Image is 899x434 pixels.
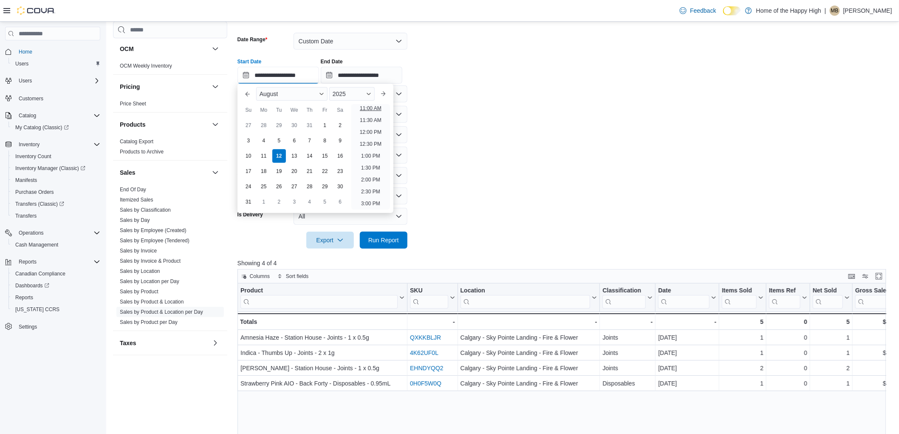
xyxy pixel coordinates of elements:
[15,139,43,150] button: Inventory
[602,363,653,373] div: Joints
[12,187,57,197] a: Purchase Orders
[12,211,100,221] span: Transfers
[303,119,317,132] div: day-31
[120,237,189,244] span: Sales by Employee (Tendered)
[410,365,444,372] a: EHNDYQQ2
[2,110,104,122] button: Catalog
[120,120,146,129] h3: Products
[769,317,807,327] div: 0
[113,61,227,74] div: OCM
[242,103,255,117] div: Su
[257,134,271,148] div: day-4
[288,165,301,178] div: day-20
[5,42,100,355] nav: Complex example
[658,317,716,327] div: -
[19,258,37,265] span: Reports
[120,339,136,347] h3: Taxes
[210,44,221,54] button: OCM
[272,180,286,193] div: day-26
[356,103,385,113] li: 11:00 AM
[2,45,104,58] button: Home
[12,240,62,250] a: Cash Management
[318,195,332,209] div: day-5
[240,348,404,358] div: Indica - Thumbs Up - Joints - 2 x 1g
[12,151,100,162] span: Inventory Count
[351,104,390,210] ul: Time
[242,195,255,209] div: day-31
[855,287,894,295] div: Gross Sales
[874,271,884,281] button: Enter fullscreen
[12,122,100,133] span: My Catalog (Classic)
[830,6,840,16] div: Madyson Baerwald
[12,281,100,291] span: Dashboards
[272,119,286,132] div: day-29
[240,363,404,373] div: [PERSON_NAME] - Station House - Joints - 1 x 0.5g
[8,186,104,198] button: Purchase Orders
[120,207,171,213] a: Sales by Classification
[813,332,850,343] div: 1
[120,187,146,193] a: End Of Day
[120,196,153,203] span: Itemized Sales
[15,93,100,103] span: Customers
[723,6,741,15] input: Dark Mode
[658,332,716,343] div: [DATE]
[237,211,263,218] label: Is Delivery
[368,236,399,244] span: Run Report
[242,134,255,148] div: day-3
[12,304,100,315] span: Washington CCRS
[12,59,32,69] a: Users
[12,281,53,291] a: Dashboards
[19,77,32,84] span: Users
[358,151,384,161] li: 1:00 PM
[242,180,255,193] div: day-24
[257,180,271,193] div: day-25
[813,287,850,309] button: Net Sold
[2,256,104,268] button: Reports
[19,48,32,55] span: Home
[303,134,317,148] div: day-7
[676,2,719,19] a: Feedback
[756,6,821,16] p: Home of the Happy High
[274,271,312,281] button: Sort fields
[8,174,104,186] button: Manifests
[410,380,441,387] a: 0H0F5W0Q
[272,165,286,178] div: day-19
[120,149,164,155] a: Products to Archive
[120,82,140,91] h3: Pricing
[15,282,49,289] span: Dashboards
[396,111,402,118] button: Open list of options
[321,67,402,84] input: Press the down key to open a popover containing a calendar.
[722,287,763,309] button: Items Sold
[120,168,209,177] button: Sales
[241,87,254,101] button: Previous Month
[306,232,354,249] button: Export
[318,119,332,132] div: day-1
[356,115,385,125] li: 11:30 AM
[242,165,255,178] div: day-17
[722,332,763,343] div: 1
[334,180,347,193] div: day-30
[311,232,349,249] span: Export
[15,228,47,238] button: Operations
[460,363,597,373] div: Calgary - Sky Pointe Landing - Fire & Flower
[15,213,37,219] span: Transfers
[723,15,724,16] span: Dark Mode
[120,319,178,325] a: Sales by Product per Day
[256,87,328,101] div: Button. Open the month selector. August is currently selected.
[272,149,286,163] div: day-12
[15,177,37,184] span: Manifests
[210,338,221,348] button: Taxes
[813,287,843,295] div: Net Sold
[288,149,301,163] div: day-13
[15,306,59,313] span: [US_STATE] CCRS
[120,248,157,254] a: Sales by Invoice
[15,47,36,57] a: Home
[396,152,402,159] button: Open list of options
[12,175,40,185] a: Manifests
[120,62,172,69] span: OCM Weekly Inventory
[15,228,100,238] span: Operations
[460,287,590,309] div: Location
[8,198,104,210] a: Transfers (Classic)
[358,199,384,209] li: 3:00 PM
[120,217,150,224] span: Sales by Day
